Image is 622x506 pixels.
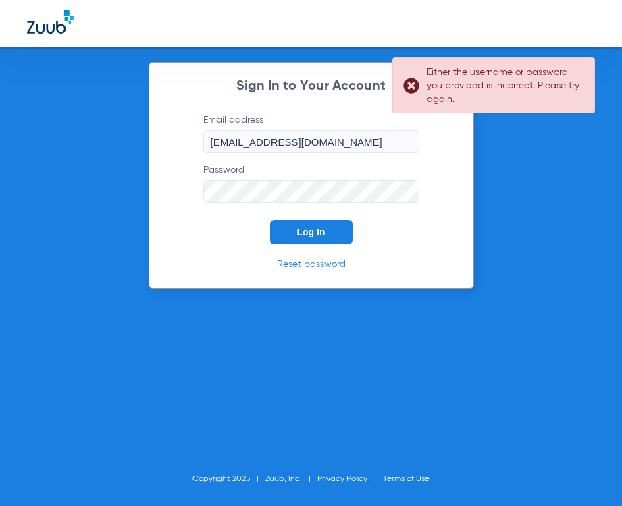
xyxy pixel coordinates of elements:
[297,227,326,237] span: Log In
[203,180,419,203] input: Password
[317,475,367,483] a: Privacy Policy
[203,130,419,153] input: Email address
[427,65,583,106] div: Either the username or password you provided is incorrect. Please try again.
[270,220,353,244] button: Log In
[203,113,419,153] label: Email address
[383,475,430,483] a: Terms of Use
[277,260,346,269] a: Reset password
[27,10,74,34] img: Zuub Logo
[203,163,419,203] label: Password
[192,472,265,486] li: Copyright 2025
[265,472,317,486] li: Zuub, Inc.
[183,80,440,93] h2: Sign In to Your Account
